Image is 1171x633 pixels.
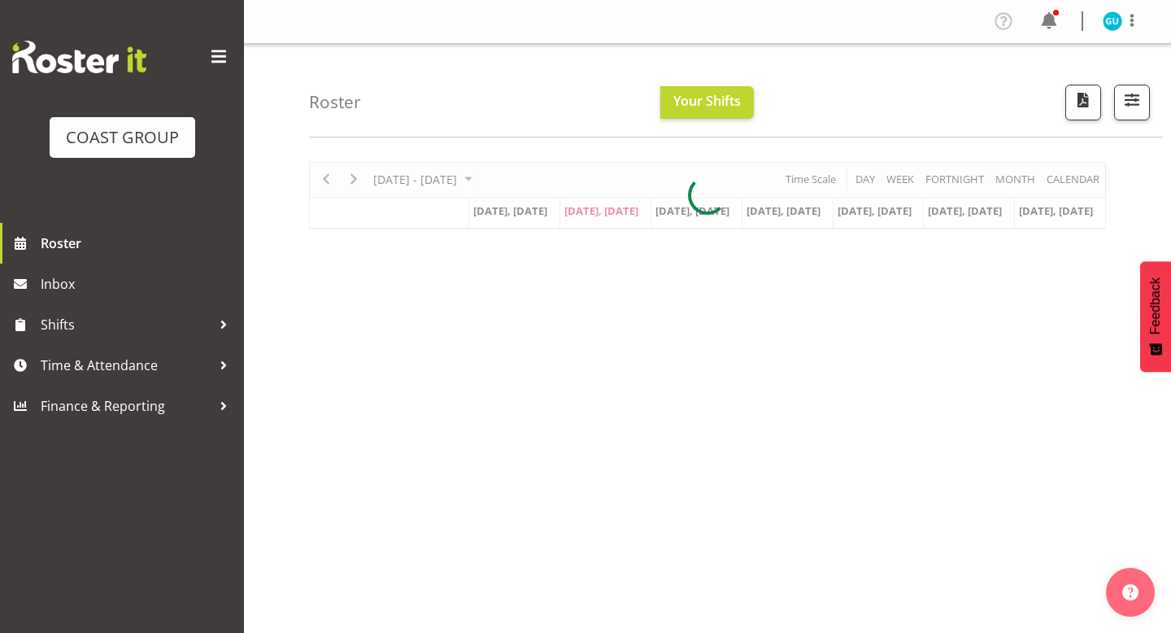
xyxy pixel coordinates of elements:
button: Download a PDF of the roster according to the set date range. [1065,85,1101,120]
span: Your Shifts [673,92,741,110]
span: Feedback [1148,277,1163,334]
span: Time & Attendance [41,353,211,378]
button: Your Shifts [660,86,754,119]
span: Roster [41,231,236,255]
button: Feedback - Show survey [1140,261,1171,372]
img: help-xxl-2.png [1122,584,1138,600]
span: Shifts [41,312,211,337]
img: Rosterit website logo [12,41,146,73]
span: Finance & Reporting [41,394,211,418]
button: Filter Shifts [1114,85,1150,120]
span: Inbox [41,272,236,296]
div: COAST GROUP [66,125,179,150]
img: george-unsworth11514.jpg [1103,11,1122,31]
h4: Roster [309,93,361,111]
